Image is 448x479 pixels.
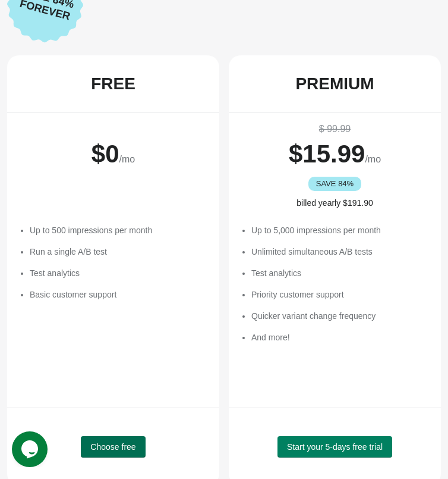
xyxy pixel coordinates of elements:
[119,154,135,164] span: /mo
[90,442,135,452] span: Choose free
[251,224,429,236] li: Up to 5,000 impressions per month
[30,267,207,279] li: Test analytics
[251,289,429,300] li: Priority customer support
[251,310,429,322] li: Quicker variant change frequency
[30,289,207,300] li: Basic customer support
[92,140,119,168] span: $ 0
[295,74,374,93] div: PREMIUM
[365,154,381,164] span: /mo
[241,122,429,136] div: $ 99.99
[12,431,50,467] iframe: chat widget
[81,436,145,458] button: Choose free
[287,442,383,452] span: Start your 5-days free trial
[241,197,429,209] div: billed yearly $191.90
[30,246,207,258] li: Run a single A/B test
[289,140,365,168] span: $ 15.99
[251,331,429,343] li: And more!
[251,267,429,279] li: Test analytics
[251,246,429,258] li: Unlimited simultaneous A/B tests
[308,177,361,191] div: SAVE 84%
[30,224,207,236] li: Up to 500 impressions per month
[277,436,392,458] button: Start your 5-days free trial
[91,74,135,93] div: FREE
